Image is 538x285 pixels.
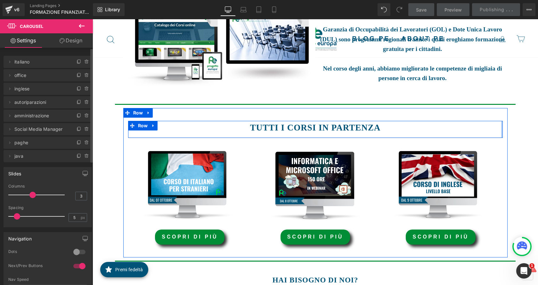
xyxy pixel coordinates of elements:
div: Nav Speed [8,277,87,282]
a: New Library [93,3,125,16]
a: Laptop [236,3,251,16]
div: Slides [8,167,21,176]
h1: HAI BISOGNO DI NOI? [128,255,317,267]
a: v6 [3,3,25,16]
span: 1 [529,263,534,268]
a: Expand / Collapse [57,102,65,111]
span: Row [44,102,57,111]
font: Garanzia di Occupabilità dei Lavoratori (GOL) e Dote Unica Lavoro (DUL) sono programmi regionali ... [228,7,412,33]
a: scopri di più [313,210,383,225]
span: scopri di più [69,215,125,220]
button: Redo [393,3,406,16]
a: Design [48,33,94,48]
span: px [81,215,86,220]
button: More [523,3,535,16]
span: java [14,150,68,162]
span: scopri di più [195,215,251,220]
a: Landing Pages [30,3,103,8]
div: Navigation [8,232,32,241]
a: scopri di più [188,210,257,225]
span: office [14,69,68,81]
span: Carousel [20,24,43,29]
div: Columns [8,184,87,189]
span: paghe [14,137,68,149]
span: Social Media Manager [14,123,68,135]
a: Preview [437,3,469,16]
div: Dots [8,249,67,256]
span: Save [416,6,427,13]
span: autoriparazioni [14,96,68,108]
div: Spacing [8,205,87,210]
div: v6 [13,5,21,14]
a: Mobile [266,3,282,16]
span: Library [105,7,120,13]
font: Nel corso degli anni, abbiamo migliorato le competenze di migliaia di persone in cerca di lavoro. [231,46,410,62]
span: scopri di più [320,215,376,220]
span: inglese [14,83,68,95]
iframe: Intercom live chat [516,263,532,279]
font: TUTTI I CORSI IN PARTENZA [158,104,288,113]
div: Next/Prev Buttons [8,263,67,270]
a: scopri di più [62,210,132,225]
span: Row [39,89,52,98]
span: italiano [14,56,68,68]
button: Undo [378,3,390,16]
span: Preview [444,6,462,13]
a: Tablet [251,3,266,16]
a: Desktop [220,3,236,16]
a: Expand / Collapse [52,89,60,98]
span: amministrazione [14,110,68,122]
span: FORMAZIONE FINANZIATA PRIVATI [30,10,91,15]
